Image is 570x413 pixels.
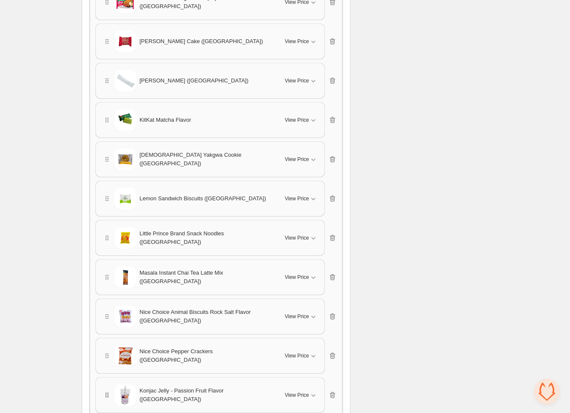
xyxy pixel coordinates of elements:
span: [PERSON_NAME] ([GEOGRAPHIC_DATA]) [140,76,249,85]
img: Nice Choice Animal Biscuits Rock Salt Flavor (Taiwan) [115,306,136,327]
span: [DEMOGRAPHIC_DATA] Yakgwa Cookie ([GEOGRAPHIC_DATA]) [140,151,275,168]
span: Konjac Jelly - Passion Fruit Flavor ([GEOGRAPHIC_DATA]) [140,387,275,404]
img: Isabelle Pineapple Cake (Taiwan) [115,31,136,52]
button: View Price [280,152,323,166]
span: View Price [285,274,309,281]
img: Masala Instant Chai Tea Latte Mix (India) [115,267,136,288]
span: Nice Choice Pepper Crackers ([GEOGRAPHIC_DATA]) [140,347,275,364]
button: View Price [280,270,323,284]
span: View Price [285,352,309,359]
span: Masala Instant Chai Tea Latte Mix ([GEOGRAPHIC_DATA]) [140,269,275,286]
span: View Price [285,77,309,84]
img: Little Prince Brand Snack Noodles (Taiwan) [115,227,136,249]
button: View Price [280,74,323,88]
button: View Price [280,231,323,245]
span: View Price [285,195,309,202]
span: Lemon Sandwich Biscuits ([GEOGRAPHIC_DATA]) [140,194,266,203]
button: View Price [280,310,323,323]
button: View Price [280,113,323,127]
span: View Price [285,234,309,241]
button: View Price [280,35,323,48]
img: Korean Yakgwa Cookie (South Korea) [115,149,136,170]
img: Kanu Vanilla Latte (South Korea) [115,70,136,91]
span: View Price [285,156,309,163]
img: Konjac Jelly - Passion Fruit Flavor (South Korea) [115,384,136,406]
img: Lemon Sandwich Biscuits (Taiwan) [115,188,136,209]
span: View Price [285,313,309,320]
span: View Price [285,117,309,123]
img: Nice Choice Pepper Crackers (Taiwan) [115,345,136,366]
img: KitKat Matcha Flavor [115,109,136,131]
span: View Price [285,38,309,45]
button: View Price [280,388,323,402]
span: Little Prince Brand Snack Noodles ([GEOGRAPHIC_DATA]) [140,229,275,246]
button: View Price [280,192,323,205]
button: View Price [280,349,323,363]
span: Nice Choice Animal Biscuits Rock Salt Flavor ([GEOGRAPHIC_DATA]) [140,308,275,325]
span: View Price [285,392,309,398]
span: [PERSON_NAME] Cake ([GEOGRAPHIC_DATA]) [140,37,263,46]
a: Open chat [534,379,560,404]
span: KitKat Matcha Flavor [140,116,191,124]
